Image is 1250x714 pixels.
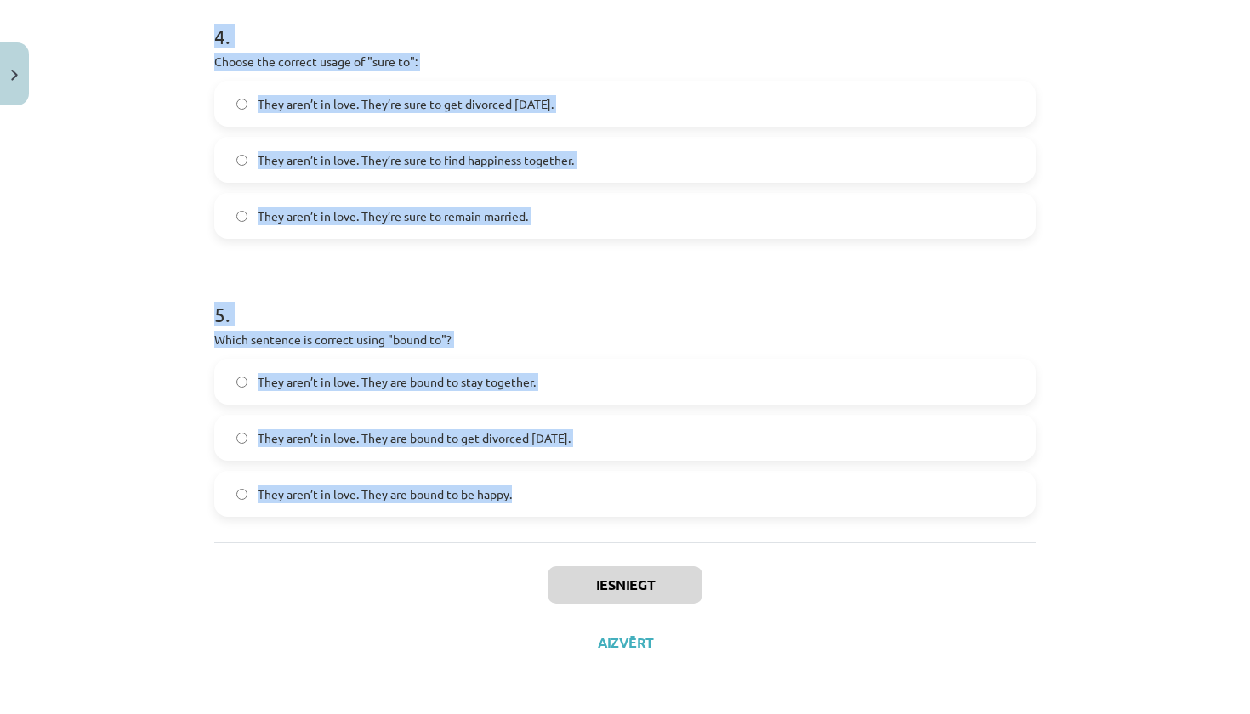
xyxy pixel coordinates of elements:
input: They aren’t in love. They’re sure to find happiness together. [236,155,247,166]
h1: 5 . [214,273,1036,326]
p: Which sentence is correct using "bound to"? [214,331,1036,348]
input: They aren’t in love. They are bound to get divorced [DATE]. [236,433,247,444]
input: They aren’t in love. They’re sure to get divorced [DATE]. [236,99,247,110]
p: Choose the correct usage of "sure to": [214,53,1036,71]
span: They aren’t in love. They are bound to get divorced [DATE]. [258,429,571,447]
img: icon-close-lesson-0947bae3869378f0d4975bcd49f059093ad1ed9edebbc8119c70593378902aed.svg [11,70,18,81]
span: They aren’t in love. They’re sure to get divorced [DATE]. [258,95,554,113]
span: They aren’t in love. They’re sure to remain married. [258,207,528,225]
button: Aizvērt [593,634,657,651]
button: Iesniegt [548,566,702,603]
span: They aren’t in love. They are bound to be happy. [258,485,512,503]
input: They aren’t in love. They are bound to stay together. [236,377,247,388]
input: They aren’t in love. They’re sure to remain married. [236,211,247,222]
span: They aren’t in love. They are bound to stay together. [258,373,536,391]
span: They aren’t in love. They’re sure to find happiness together. [258,151,574,169]
input: They aren’t in love. They are bound to be happy. [236,489,247,500]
